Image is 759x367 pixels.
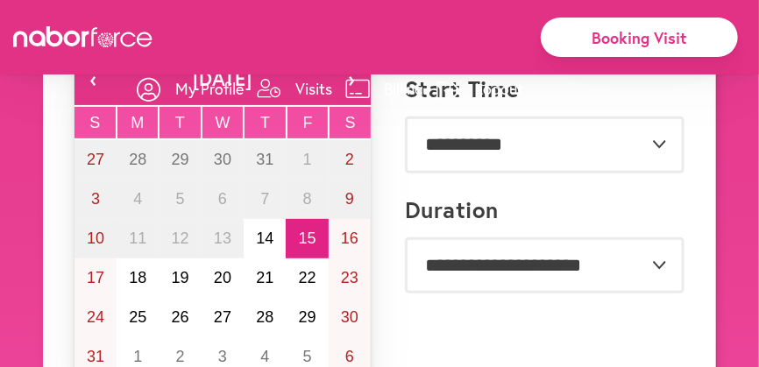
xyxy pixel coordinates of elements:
[202,140,244,180] button: July 30, 2025
[214,229,231,247] abbr: August 13, 2025
[303,348,312,365] abbr: September 5, 2025
[131,114,144,131] abbr: Monday
[74,140,117,180] button: July 27, 2025
[176,348,185,365] abbr: September 2, 2025
[244,258,286,298] button: August 21, 2025
[74,298,117,337] button: August 24, 2025
[172,229,189,247] abbr: August 12, 2025
[260,348,269,365] abbr: September 4, 2025
[74,258,117,298] button: August 17, 2025
[244,219,286,258] button: August 14, 2025
[286,298,328,337] button: August 29, 2025
[160,219,202,258] button: August 12, 2025
[202,258,244,298] button: August 20, 2025
[303,151,312,168] abbr: August 1, 2025
[286,258,328,298] button: August 22, 2025
[87,229,104,247] abbr: August 10, 2025
[345,151,354,168] abbr: August 2, 2025
[345,348,354,365] abbr: September 6, 2025
[117,258,159,298] button: August 18, 2025
[329,219,371,258] button: August 16, 2025
[329,140,371,180] button: August 2, 2025
[89,114,100,131] abbr: Sunday
[202,219,244,258] button: August 13, 2025
[303,190,312,208] abbr: August 8, 2025
[214,308,231,326] abbr: August 27, 2025
[87,308,104,326] abbr: August 24, 2025
[91,190,100,208] abbr: August 3, 2025
[117,180,159,219] button: August 4, 2025
[218,190,227,208] abbr: August 6, 2025
[129,308,146,326] abbr: August 25, 2025
[202,298,244,337] button: August 27, 2025
[202,180,244,219] button: August 6, 2025
[117,140,159,180] button: July 28, 2025
[129,229,146,247] abbr: August 11, 2025
[299,229,316,247] abbr: August 15, 2025
[117,219,159,258] button: August 11, 2025
[345,62,423,115] a: Billing
[117,298,159,337] button: August 25, 2025
[260,190,269,208] abbr: August 7, 2025
[172,269,189,286] abbr: August 19, 2025
[341,308,358,326] abbr: August 30, 2025
[345,190,354,208] abbr: August 9, 2025
[175,78,244,99] p: My Profile
[299,269,316,286] abbr: August 22, 2025
[541,18,738,57] div: Booking Visit
[257,62,332,115] a: Visits
[129,151,146,168] abbr: July 28, 2025
[286,140,328,180] button: August 1, 2025
[341,229,358,247] abbr: August 16, 2025
[341,269,358,286] abbr: August 23, 2025
[329,298,371,337] button: August 30, 2025
[256,308,273,326] abbr: August 28, 2025
[256,229,273,247] abbr: August 14, 2025
[256,269,273,286] abbr: August 21, 2025
[244,298,286,337] button: August 28, 2025
[286,219,328,258] button: August 15, 2025
[256,151,273,168] abbr: July 31, 2025
[74,180,117,219] button: August 3, 2025
[172,151,189,168] abbr: July 29, 2025
[214,269,231,286] abbr: August 20, 2025
[87,348,104,365] abbr: August 31, 2025
[87,269,104,286] abbr: August 17, 2025
[244,180,286,219] button: August 7, 2025
[329,258,371,298] button: August 23, 2025
[295,78,332,99] p: Visits
[74,53,113,105] button: ‹
[113,53,332,105] button: [DATE]
[133,190,142,208] abbr: August 4, 2025
[129,269,146,286] abbr: August 18, 2025
[176,190,185,208] abbr: August 5, 2025
[244,140,286,180] button: July 31, 2025
[74,219,117,258] button: August 10, 2025
[475,78,523,99] p: Logout
[299,308,316,326] abbr: August 29, 2025
[133,348,142,365] abbr: September 1, 2025
[160,298,202,337] button: August 26, 2025
[160,258,202,298] button: August 19, 2025
[172,308,189,326] abbr: August 26, 2025
[137,62,244,115] a: My Profile
[384,78,423,99] p: Billing
[214,151,231,168] abbr: July 30, 2025
[218,348,227,365] abbr: September 3, 2025
[329,180,371,219] button: August 9, 2025
[160,140,202,180] button: July 29, 2025
[87,151,104,168] abbr: July 27, 2025
[160,180,202,219] button: August 5, 2025
[405,196,499,223] label: Duration
[286,180,328,219] button: August 8, 2025
[436,62,523,115] a: Logout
